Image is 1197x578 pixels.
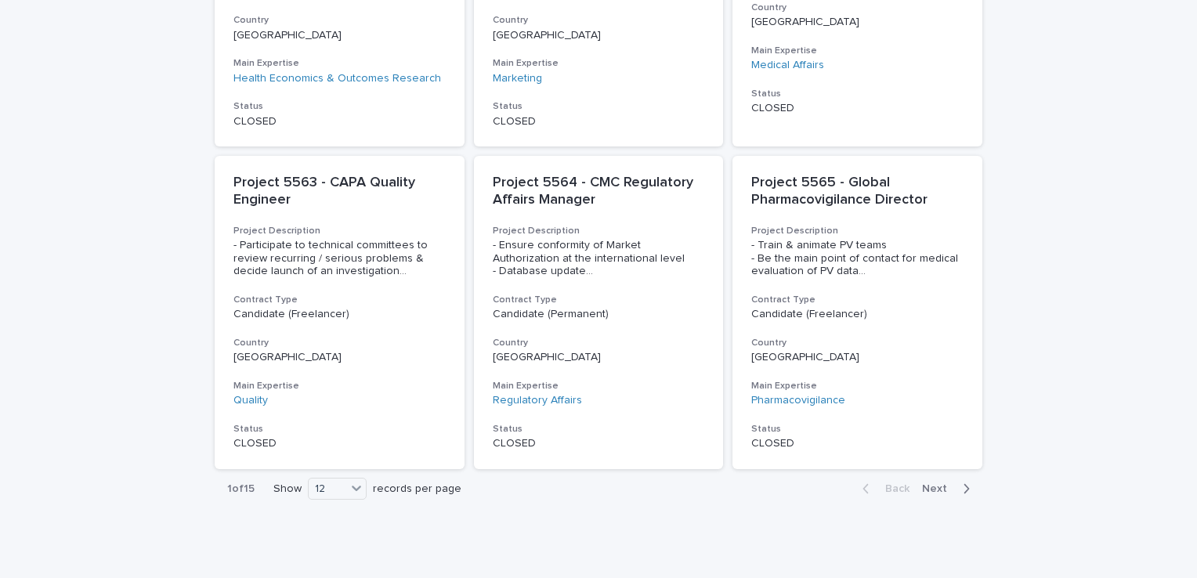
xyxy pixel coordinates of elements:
[850,482,916,496] button: Back
[751,225,964,237] h3: Project Description
[233,380,446,392] h3: Main Expertise
[922,483,957,494] span: Next
[493,351,705,364] p: [GEOGRAPHIC_DATA]
[916,482,982,496] button: Next
[493,57,705,70] h3: Main Expertise
[493,175,705,208] p: Project 5564 - CMC Regulatory Affairs Manager
[751,337,964,349] h3: Country
[233,239,446,278] span: - Participate to technical committees to review recurring / serious problems & decide launch of a...
[751,437,964,450] p: CLOSED
[474,156,724,469] a: Project 5564 - CMC Regulatory Affairs ManagerProject Description- Ensure conformity of Market Aut...
[751,294,964,306] h3: Contract Type
[751,308,964,321] p: Candidate (Freelancer)
[493,225,705,237] h3: Project Description
[751,59,824,72] a: Medical Affairs
[493,115,705,128] p: CLOSED
[233,225,446,237] h3: Project Description
[751,351,964,364] p: [GEOGRAPHIC_DATA]
[751,102,964,115] p: CLOSED
[493,239,705,278] span: - Ensure conformity of Market Authorization at the international level - Database update ...
[233,57,446,70] h3: Main Expertise
[233,175,446,208] p: Project 5563 - CAPA Quality Engineer
[751,16,964,29] p: [GEOGRAPHIC_DATA]
[493,394,582,407] a: Regulatory Affairs
[751,423,964,435] h3: Status
[233,115,446,128] p: CLOSED
[215,470,267,508] p: 1 of 15
[233,72,441,85] a: Health Economics & Outcomes Research
[233,437,446,450] p: CLOSED
[273,482,302,496] p: Show
[493,239,705,278] div: - Ensure conformity of Market Authorization at the international level - Database update - Follow...
[493,294,705,306] h3: Contract Type
[751,380,964,392] h3: Main Expertise
[493,437,705,450] p: CLOSED
[751,239,964,278] div: - Train & animate PV teams - Be the main point of contact for medical evaluation of PV data - BRR...
[751,2,964,14] h3: Country
[233,14,446,27] h3: Country
[233,337,446,349] h3: Country
[233,394,268,407] a: Quality
[309,481,346,497] div: 12
[493,308,705,321] p: Candidate (Permanent)
[233,423,446,435] h3: Status
[751,394,845,407] a: Pharmacovigilance
[493,72,542,85] a: Marketing
[493,100,705,113] h3: Status
[751,175,964,208] p: Project 5565 - Global Pharmacovigilance Director
[493,29,705,42] p: [GEOGRAPHIC_DATA]
[493,423,705,435] h3: Status
[751,239,964,278] span: - Train & animate PV teams - Be the main point of contact for medical evaluation of PV data ...
[233,308,446,321] p: Candidate (Freelancer)
[233,351,446,364] p: [GEOGRAPHIC_DATA]
[233,100,446,113] h3: Status
[751,88,964,100] h3: Status
[876,483,910,494] span: Back
[233,294,446,306] h3: Contract Type
[233,29,446,42] p: [GEOGRAPHIC_DATA]
[493,337,705,349] h3: Country
[732,156,982,469] a: Project 5565 - Global Pharmacovigilance DirectorProject Description- Train & animate PV teams - B...
[493,14,705,27] h3: Country
[751,45,964,57] h3: Main Expertise
[373,482,461,496] p: records per page
[493,380,705,392] h3: Main Expertise
[215,156,465,469] a: Project 5563 - CAPA Quality EngineerProject Description- Participate to technical committees to r...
